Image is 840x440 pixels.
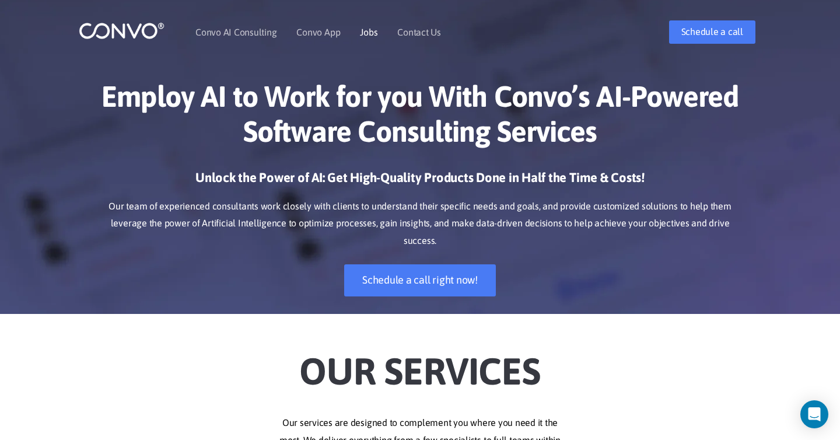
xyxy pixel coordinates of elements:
[800,400,828,428] div: Open Intercom Messenger
[79,22,164,40] img: logo_1.png
[96,198,744,250] p: Our team of experienced consultants work closely with clients to understand their specific needs ...
[195,27,276,37] a: Convo AI Consulting
[96,169,744,195] h3: Unlock the Power of AI: Get High-Quality Products Done in Half the Time & Costs!
[669,20,755,44] a: Schedule a call
[397,27,441,37] a: Contact Us
[96,79,744,158] h1: Employ AI to Work for you With Convo’s AI-Powered Software Consulting Services
[296,27,340,37] a: Convo App
[344,264,496,296] a: Schedule a call right now!
[360,27,377,37] a: Jobs
[96,331,744,397] h2: Our Services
